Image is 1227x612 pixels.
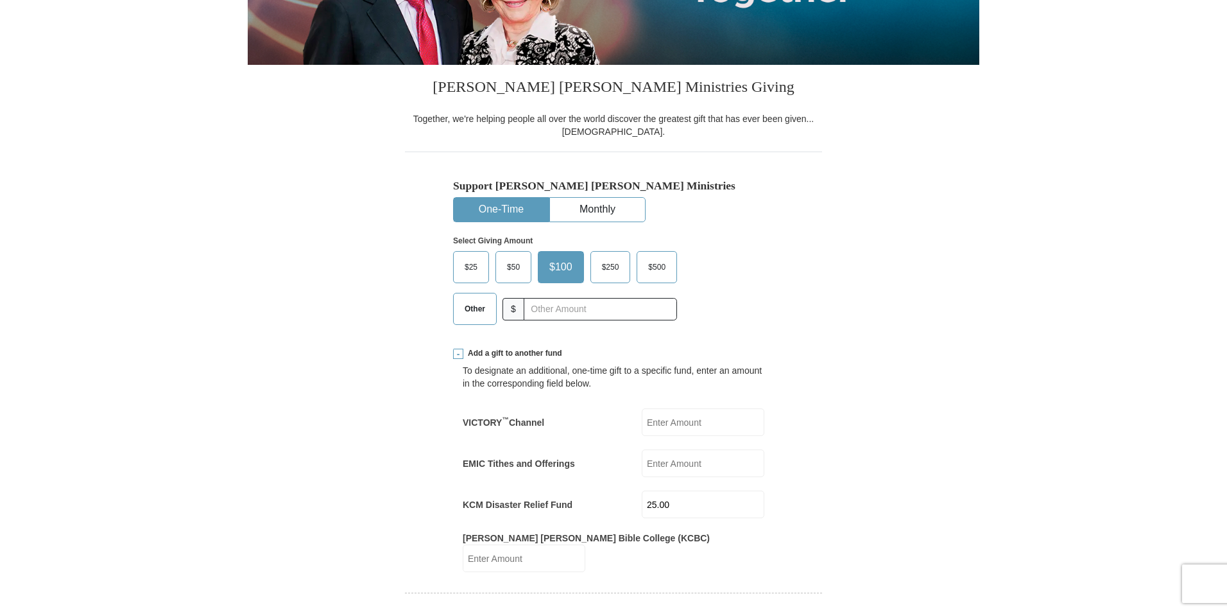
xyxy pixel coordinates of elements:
[453,236,533,245] strong: Select Giving Amount
[463,348,562,359] span: Add a gift to another fund
[463,364,764,390] div: To designate an additional, one-time gift to a specific fund, enter an amount in the correspondin...
[543,258,579,277] span: $100
[502,415,509,423] sup: ™
[596,258,626,277] span: $250
[458,258,484,277] span: $25
[463,498,572,511] label: KCM Disaster Relief Fund
[642,408,764,436] input: Enter Amount
[405,112,822,138] div: Together, we're helping people all over the world discover the greatest gift that has ever been g...
[502,298,524,320] span: $
[550,198,645,222] button: Monthly
[642,258,672,277] span: $500
[463,532,710,545] label: [PERSON_NAME] [PERSON_NAME] Bible College (KCBC)
[453,179,774,193] h5: Support [PERSON_NAME] [PERSON_NAME] Ministries
[463,416,544,429] label: VICTORY Channel
[642,491,764,518] input: Enter Amount
[463,457,575,470] label: EMIC Tithes and Offerings
[458,299,492,319] span: Other
[405,65,822,112] h3: [PERSON_NAME] [PERSON_NAME] Ministries Giving
[642,450,764,477] input: Enter Amount
[501,258,526,277] span: $50
[454,198,549,222] button: One-Time
[524,298,677,320] input: Other Amount
[463,545,585,572] input: Enter Amount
